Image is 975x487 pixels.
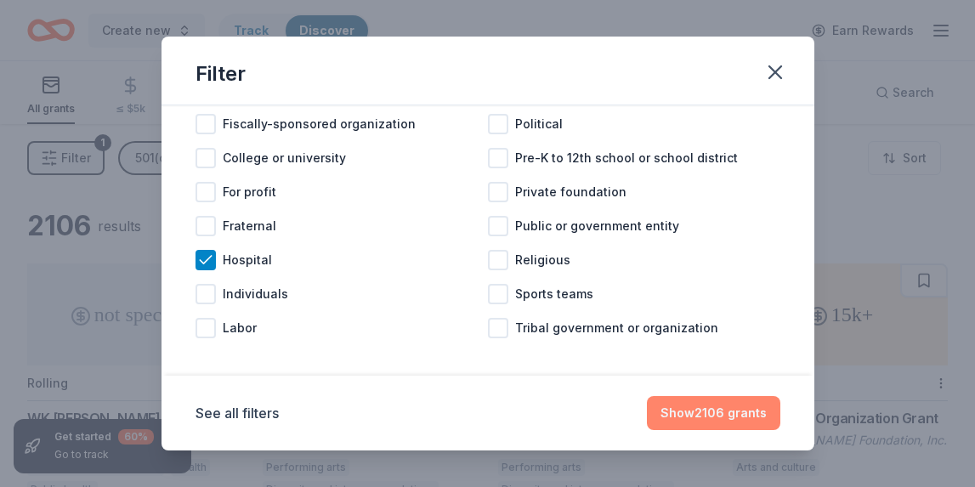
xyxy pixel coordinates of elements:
span: For profit [223,182,276,202]
span: Tribal government or organization [515,318,718,338]
span: Pre-K to 12th school or school district [515,148,738,168]
button: See all filters [196,403,279,423]
span: Religious [515,250,570,270]
span: Fraternal [223,216,276,236]
span: Political [515,114,563,134]
span: Fiscally-sponsored organization [223,114,416,134]
span: Public or government entity [515,216,679,236]
span: Sports teams [515,284,593,304]
span: Private foundation [515,182,626,202]
div: Filter [196,60,246,88]
span: Individuals [223,284,288,304]
span: College or university [223,148,346,168]
button: Show2106 grants [647,396,780,430]
span: Labor [223,318,257,338]
span: Hospital [223,250,272,270]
